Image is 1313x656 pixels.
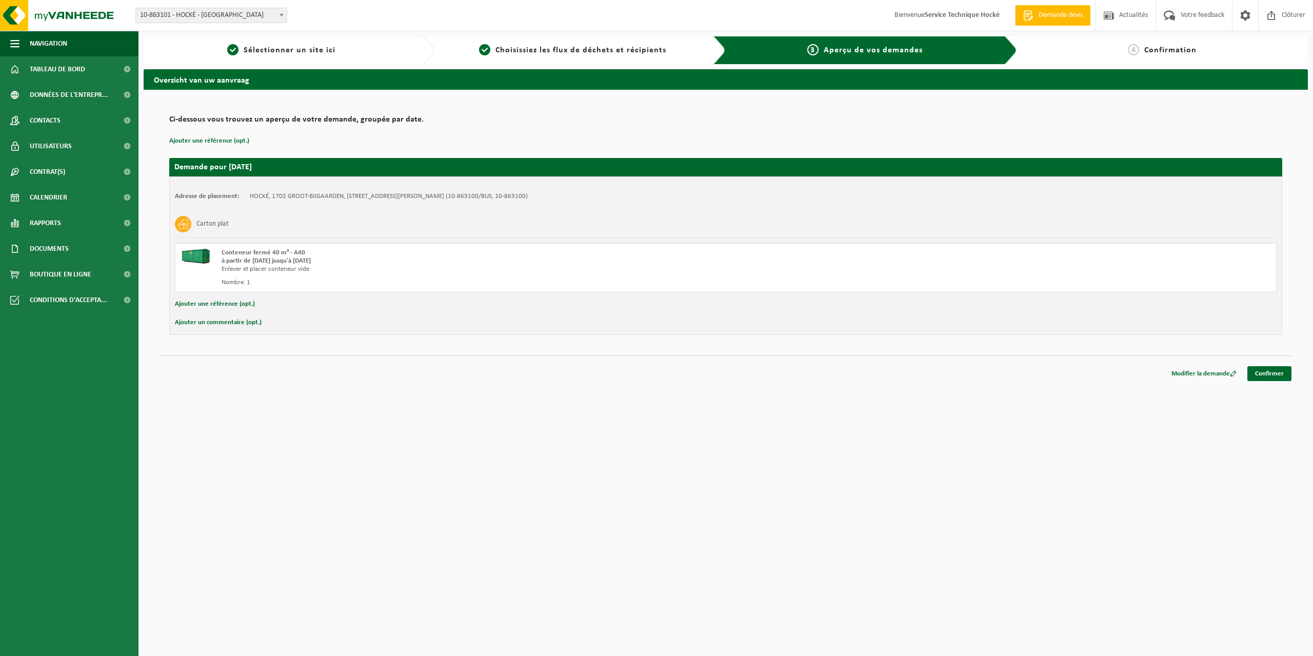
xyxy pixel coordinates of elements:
[495,46,666,54] span: Choisissiez les flux de déchets et récipients
[174,163,252,171] strong: Demande pour [DATE]
[30,108,61,133] span: Contacts
[169,115,1282,129] h2: Ci-dessous vous trouvez un aperçu de votre demande, groupée par date.
[30,56,85,82] span: Tableau de bord
[824,46,923,54] span: Aperçu de vos demandes
[136,8,287,23] span: 10-863101 - HOCKÉ - SINT-AGATHA-BERCHEM
[250,192,528,201] td: HOCKÉ, 1702 GROOT-BIJGAARDEN, [STREET_ADDRESS][PERSON_NAME] (10-863100/BUS, 10-863100)
[175,316,262,329] button: Ajouter un commentaire (opt.)
[30,210,61,236] span: Rapports
[1247,366,1291,381] a: Confirmer
[149,44,414,56] a: 1Sélectionner un site ici
[1144,46,1197,54] span: Confirmation
[227,44,238,55] span: 1
[440,44,706,56] a: 2Choisissiez les flux de déchets et récipients
[30,82,108,108] span: Données de l'entrepr...
[1036,10,1085,21] span: Demande devis
[175,193,240,200] strong: Adresse de placement:
[30,185,67,210] span: Calendrier
[175,297,255,311] button: Ajouter une référence (opt.)
[196,216,229,232] h3: Carton plat
[222,279,767,287] div: Nombre: 1
[135,8,287,23] span: 10-863101 - HOCKÉ - SINT-AGATHA-BERCHEM
[30,287,107,313] span: Conditions d'accepta...
[222,257,311,264] strong: à partir de [DATE] jusqu'à [DATE]
[222,249,305,256] span: Conteneur fermé 40 m³ - A40
[222,265,767,273] div: Enlever et placer conteneur vide
[244,46,335,54] span: Sélectionner un site ici
[1164,366,1244,381] a: Modifier la demande
[1015,5,1090,26] a: Demande devis
[30,236,69,262] span: Documents
[144,69,1308,89] h2: Overzicht van uw aanvraag
[1128,44,1139,55] span: 4
[807,44,819,55] span: 3
[169,134,249,148] button: Ajouter une référence (opt.)
[30,31,67,56] span: Navigation
[479,44,490,55] span: 2
[30,133,72,159] span: Utilisateurs
[925,11,1000,19] strong: Service Technique Hocké
[181,249,211,264] img: HK-XA-40-GN-00.png
[30,262,91,287] span: Boutique en ligne
[30,159,65,185] span: Contrat(s)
